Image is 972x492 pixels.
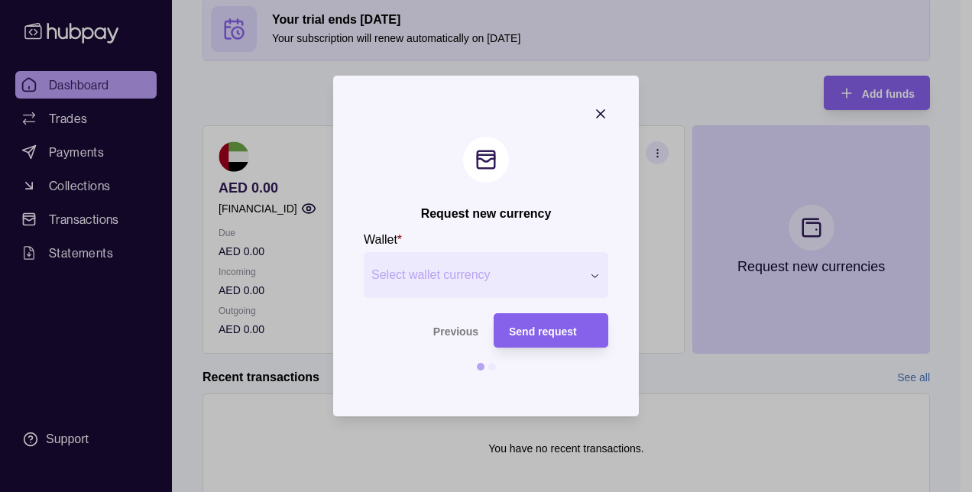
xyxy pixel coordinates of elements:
[421,206,552,222] h2: Request new currency
[364,233,397,246] p: Wallet
[433,325,478,338] span: Previous
[364,230,402,248] label: Wallet
[494,313,608,348] button: Send request
[509,325,577,338] span: Send request
[364,313,478,348] button: Previous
